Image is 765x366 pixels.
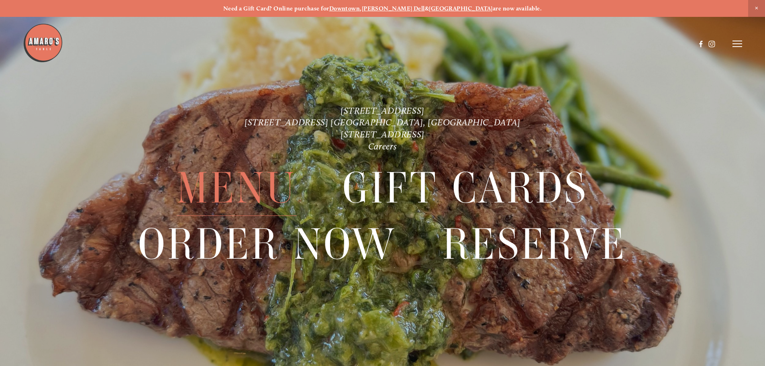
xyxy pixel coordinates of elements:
[23,23,63,63] img: Amaro's Table
[425,5,429,12] strong: &
[362,5,425,12] a: [PERSON_NAME] Dell
[341,129,424,140] a: [STREET_ADDRESS]
[360,5,361,12] strong: ,
[245,117,520,128] a: [STREET_ADDRESS] [GEOGRAPHIC_DATA], [GEOGRAPHIC_DATA]
[223,5,329,12] strong: Need a Gift Card? Online purchase for
[341,105,424,116] a: [STREET_ADDRESS]
[177,161,296,216] a: Menu
[343,161,588,216] a: Gift Cards
[493,5,542,12] strong: are now available.
[429,5,493,12] a: [GEOGRAPHIC_DATA]
[138,217,396,272] a: Order Now
[443,217,627,272] a: Reserve
[329,5,360,12] a: Downtown
[368,141,397,152] a: Careers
